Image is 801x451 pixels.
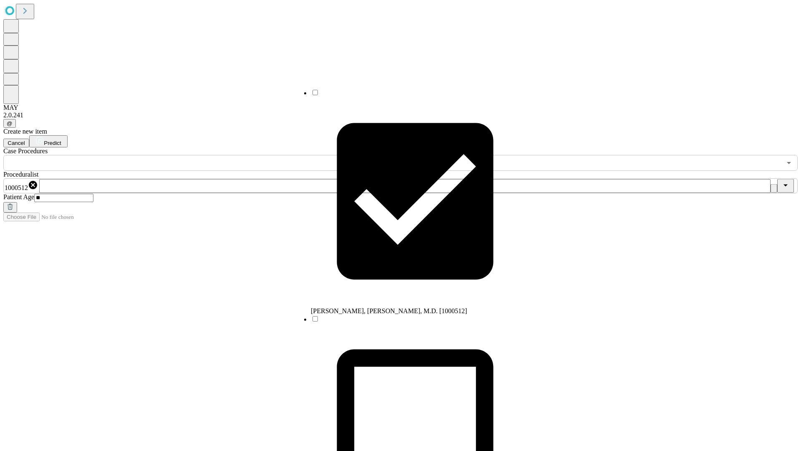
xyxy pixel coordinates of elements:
[5,184,28,191] span: 1000512
[771,184,777,193] button: Clear
[3,128,47,135] span: Create new item
[44,140,61,146] span: Predict
[3,139,29,147] button: Cancel
[783,157,795,169] button: Open
[777,179,794,193] button: Close
[5,180,38,192] div: 1000512
[8,140,25,146] span: Cancel
[3,171,38,178] span: Proceduralist
[29,135,68,147] button: Predict
[311,307,467,314] span: [PERSON_NAME], [PERSON_NAME], M.D. [1000512]
[7,120,13,127] span: @
[3,147,48,155] span: Scheduled Procedure
[3,111,798,119] div: 2.0.241
[3,104,798,111] div: MAY
[3,193,34,200] span: Patient Age
[3,119,16,128] button: @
